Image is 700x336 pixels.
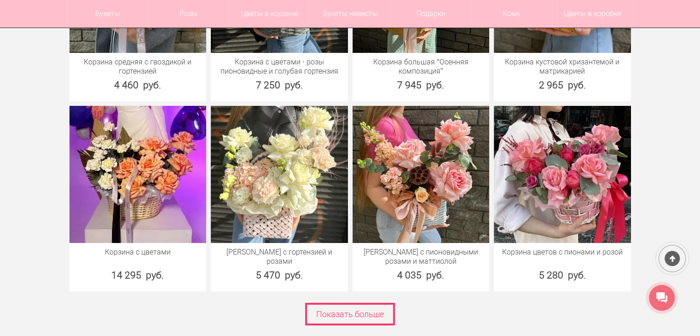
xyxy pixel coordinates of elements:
[305,303,395,325] a: Показать больше
[353,106,490,243] img: Корзина с пионовидными розами и маттиолой
[353,268,490,282] div: 4 035 руб.
[211,78,348,92] div: 7 250 руб.
[211,268,348,282] div: 5 470 руб.
[69,78,207,92] div: 4 460 руб.
[353,78,490,92] div: 7 945 руб.
[74,248,202,257] a: Корзина с цветами
[494,106,631,243] img: Корзина цветов с пионами и розой
[74,58,202,76] a: Корзина средняя с гвоздикой и гортензией
[69,106,207,243] img: Корзина с цветами
[215,248,343,266] a: [PERSON_NAME] с гортензией и розами
[494,268,631,282] div: 5 280 руб.
[357,58,485,76] a: Корзина большая “Осенняя композиция”
[494,78,631,92] div: 2 965 руб.
[498,58,626,76] a: Корзина кустовой хризантемой и матрикарией
[215,58,343,76] a: Корзина с цветами - розы пионовидные и голубая гортензия
[211,106,348,243] img: Корзина с гортензией и розами
[498,248,626,257] a: Корзина цветов с пионами и розой
[69,268,207,282] div: 14 295 руб.
[357,248,485,266] a: [PERSON_NAME] с пионовидными розами и маттиолой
